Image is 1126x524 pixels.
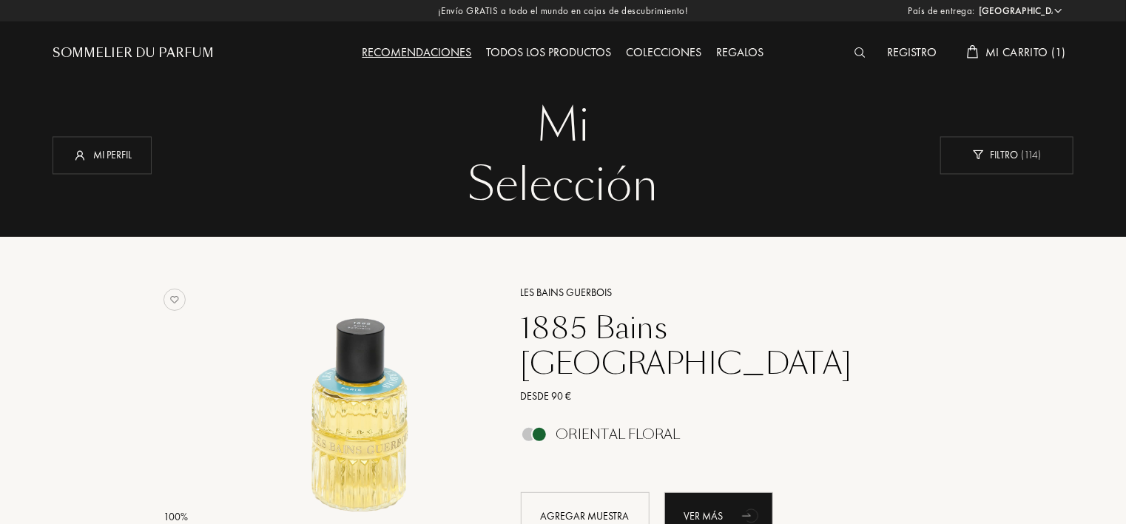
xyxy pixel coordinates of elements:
[986,44,1066,60] span: Mi carrito (1)
[93,148,132,161] font: Mi perfil
[355,44,479,60] a: Recomendaciones
[854,47,866,58] img: search_icn_white.svg
[510,310,941,381] a: 1885 Bains [GEOGRAPHIC_DATA]
[619,44,709,63] div: Colecciones
[510,431,941,446] a: Oriental Floral
[709,44,772,60] a: Regalos
[684,509,724,523] font: Ver más
[1018,148,1041,161] span: ( 114 )
[479,44,619,60] a: Todos los productos
[510,389,941,404] a: Desde 90 €
[73,147,87,162] img: profil_icn_w.svg
[355,44,479,63] div: Recomendaciones
[990,148,1018,161] font: Filtro
[479,44,619,63] div: Todos los productos
[163,289,186,311] img: no_like_p.png
[967,45,979,58] img: cart_white.svg
[908,4,975,19] span: País de entrega:
[53,44,214,62] a: Sommelier du Parfum
[163,510,181,523] font: 100
[973,150,984,160] img: new_filter_w.svg
[619,44,709,60] a: Colecciones
[438,4,689,17] font: ¡Envío GRATIS a todo el mundo en cajas de descubrimiento!
[556,426,681,443] div: Oriental Floral
[709,44,772,63] div: Regalos
[510,285,941,300] a: Les Bains Guerbois
[64,155,1062,215] div: Selección
[64,96,1062,155] div: Mi
[880,44,945,63] div: Registro
[880,44,945,60] a: Registro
